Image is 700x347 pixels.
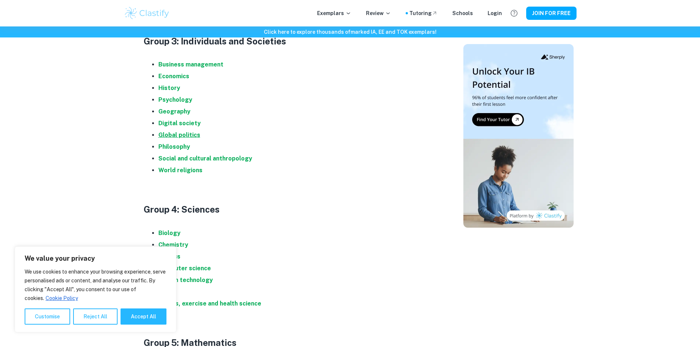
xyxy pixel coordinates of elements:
button: Accept All [121,308,166,325]
div: We value your privacy [15,246,176,332]
a: Digital society [158,120,201,127]
a: Global politics [158,131,200,138]
img: Clastify logo [124,6,170,21]
a: Cookie Policy [45,295,78,301]
a: Business management [158,61,223,68]
button: Customise [25,308,70,325]
a: Computer science [158,265,211,272]
h3: Group 4: Sciences [144,203,438,216]
a: Chemistry [158,241,188,248]
p: We use cookies to enhance your browsing experience, serve personalised ads or content, and analys... [25,267,166,303]
h6: Click here to explore thousands of marked IA, EE and TOK exemplars ! [1,28,699,36]
a: Biology [158,229,180,236]
a: Psychology [158,96,192,103]
a: Economics [158,73,189,80]
a: Login [488,9,502,17]
p: Review [366,9,391,17]
a: Geography [158,108,190,115]
button: Help and Feedback [508,7,520,19]
a: Sports, exercise and health science [158,300,261,307]
a: Tutoring [409,9,438,17]
h3: Group 3: Individuals and Societies [144,35,438,48]
a: Design technology [158,276,213,283]
a: Social and cultural anthropology [158,155,252,162]
a: History [158,84,180,91]
img: Thumbnail [463,44,574,228]
p: Exemplars [317,9,351,17]
a: Schools [452,9,473,17]
a: World religions [158,167,202,174]
button: JOIN FOR FREE [526,7,577,20]
button: Reject All [73,308,118,325]
a: Philosophy [158,143,190,150]
p: We value your privacy [25,254,166,263]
